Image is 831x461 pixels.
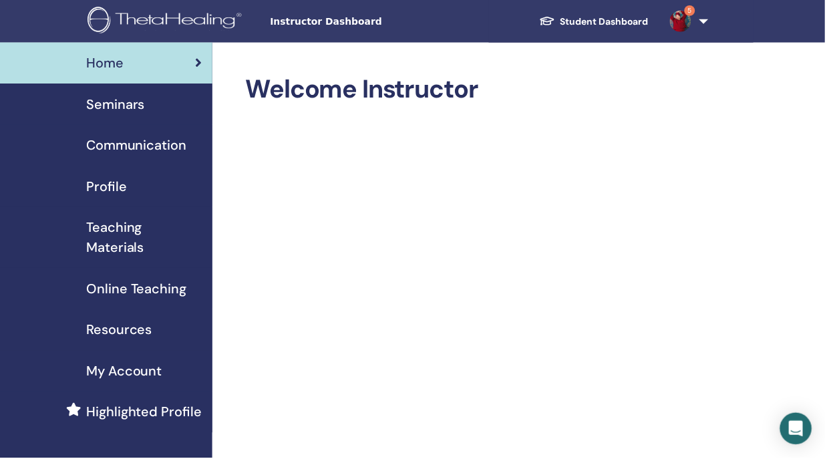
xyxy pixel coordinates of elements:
[247,75,717,106] h2: Welcome Instructor
[87,363,163,383] span: My Account
[543,15,559,27] img: graduation-cap-white.svg
[689,5,700,16] span: 5
[87,281,188,301] span: Online Teaching
[87,178,128,198] span: Profile
[87,219,203,259] span: Teaching Materials
[87,322,153,342] span: Resources
[87,136,188,156] span: Communication
[87,405,203,425] span: Highlighted Profile
[88,7,248,37] img: logo.png
[272,15,472,29] span: Instructor Dashboard
[87,95,146,115] span: Seminars
[87,53,124,73] span: Home
[675,11,696,32] img: default.jpg
[532,9,664,34] a: Student Dashboard
[786,416,818,448] div: Open Intercom Messenger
